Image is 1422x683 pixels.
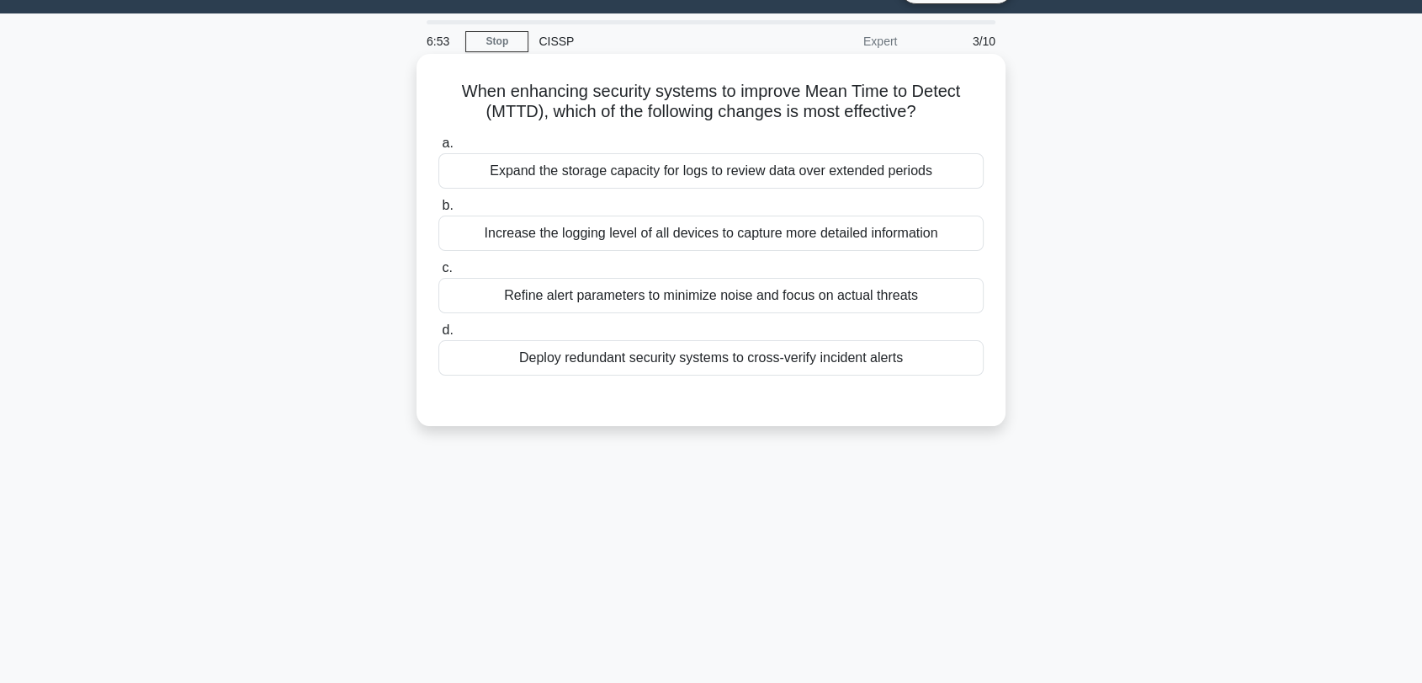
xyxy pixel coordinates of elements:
div: Refine alert parameters to minimize noise and focus on actual threats [438,278,984,313]
a: Stop [465,31,528,52]
div: Increase the logging level of all devices to capture more detailed information [438,216,984,251]
span: a. [442,136,453,150]
div: Expert [760,24,907,58]
span: d. [442,323,453,337]
span: b. [442,198,453,212]
div: CISSP [528,24,760,58]
div: 3/10 [907,24,1005,58]
h5: When enhancing security systems to improve Mean Time to Detect (MTTD), which of the following cha... [437,81,985,123]
div: Deploy redundant security systems to cross-verify incident alerts [438,340,984,376]
span: c. [442,260,452,275]
div: 6:53 [417,24,465,58]
div: Expand the storage capacity for logs to review data over extended periods [438,153,984,189]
